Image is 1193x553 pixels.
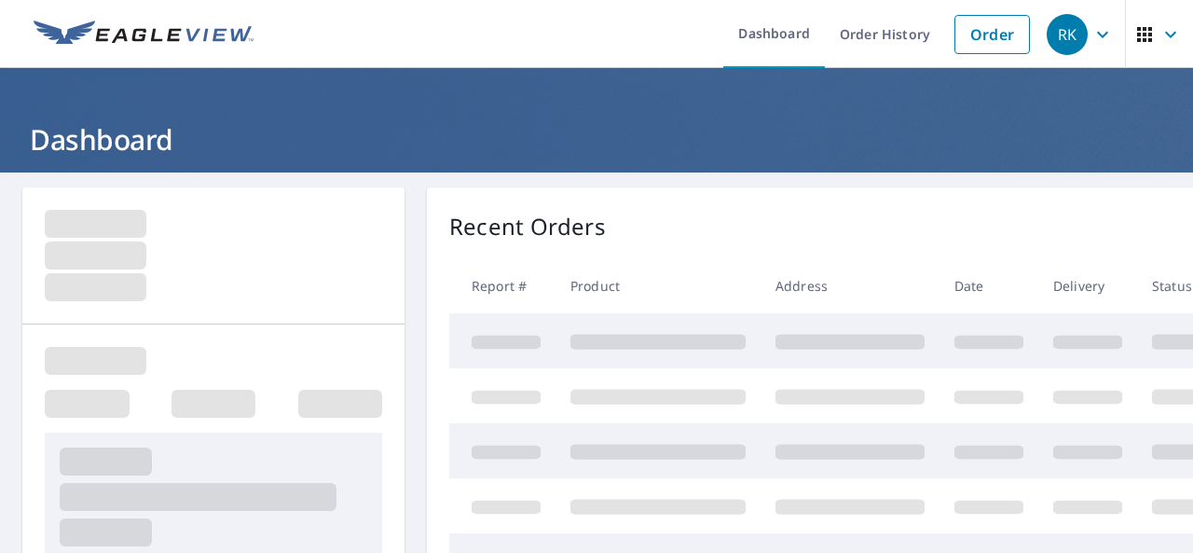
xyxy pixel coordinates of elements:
[34,21,254,48] img: EV Logo
[1038,258,1137,313] th: Delivery
[449,258,555,313] th: Report #
[22,120,1171,159] h1: Dashboard
[555,258,761,313] th: Product
[939,258,1038,313] th: Date
[954,15,1030,54] a: Order
[761,258,939,313] th: Address
[1047,14,1088,55] div: RK
[449,210,606,243] p: Recent Orders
